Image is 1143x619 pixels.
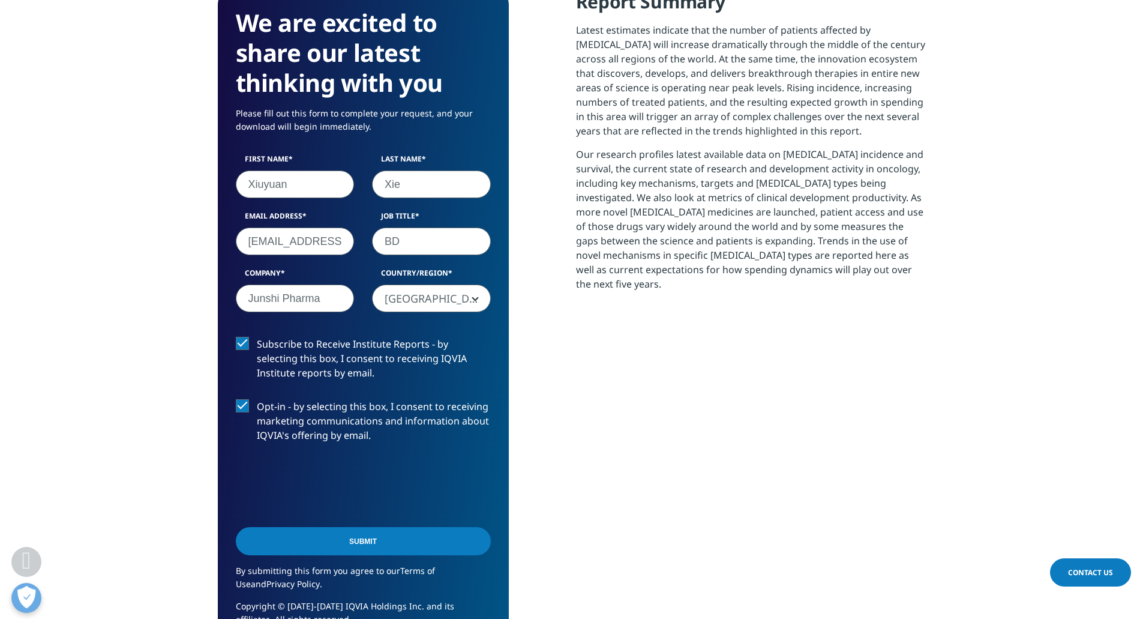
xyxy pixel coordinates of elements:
[373,285,490,313] span: China
[236,268,355,285] label: Company
[372,268,491,285] label: Country/Region
[372,211,491,228] label: Job Title
[236,8,491,98] h3: We are excited to share our latest thinking with you
[266,578,320,590] a: Privacy Policy
[236,527,491,555] input: Submit
[576,147,926,300] p: Our research profiles latest available data on [MEDICAL_DATA] incidence and survival, the current...
[372,285,491,312] span: China
[236,107,491,142] p: Please fill out this form to complete your request, and your download will begin immediately.
[236,399,491,449] label: Opt-in - by selecting this box, I consent to receiving marketing communications and information a...
[236,462,418,509] iframe: reCAPTCHA
[236,337,491,387] label: Subscribe to Receive Institute Reports - by selecting this box, I consent to receiving IQVIA Inst...
[576,23,926,147] p: Latest estimates indicate that the number of patients affected by [MEDICAL_DATA] will increase dr...
[1068,567,1113,578] span: Contact Us
[236,564,491,600] p: By submitting this form you agree to our and .
[372,154,491,171] label: Last Name
[1050,558,1131,587] a: Contact Us
[11,583,41,613] button: 打开偏好
[236,211,355,228] label: Email Address
[236,154,355,171] label: First Name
